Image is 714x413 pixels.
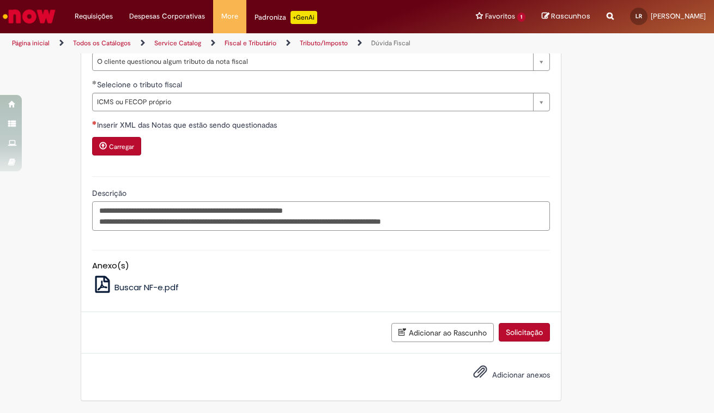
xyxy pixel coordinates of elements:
a: Todos os Catálogos [73,39,131,47]
span: Descrição [92,188,129,198]
textarea: Descrição [92,201,550,231]
span: Requisições [75,11,113,22]
a: Rascunhos [542,11,590,22]
span: Rascunhos [551,11,590,21]
span: Inserir XML das Notas que estão sendo questionadas [97,120,279,130]
span: [PERSON_NAME] [651,11,706,21]
button: Solicitação [499,323,550,342]
h5: Anexo(s) [92,261,550,271]
span: 1 [517,13,525,22]
span: Adicionar anexos [492,370,550,380]
span: Obrigatório Preenchido [92,80,97,85]
button: Adicionar ao Rascunho [391,323,494,342]
button: Adicionar anexos [470,362,490,387]
a: Tributo/Imposto [300,39,348,47]
small: Carregar [109,142,134,151]
span: LR [636,13,642,20]
span: Buscar NF-e.pdf [114,282,179,293]
p: +GenAi [291,11,317,24]
img: ServiceNow [1,5,57,27]
a: Service Catalog [154,39,201,47]
a: Página inicial [12,39,50,47]
ul: Trilhas de página [8,33,468,53]
span: O cliente questionou algum tributo da nota fiscal [97,53,528,70]
span: Favoritos [485,11,515,22]
button: Carregar anexo de Inserir XML das Notas que estão sendo questionadas Required [92,137,141,155]
a: Fiscal e Tributário [225,39,276,47]
span: ICMS ou FECOP próprio [97,93,528,111]
span: Necessários [92,121,97,125]
span: Despesas Corporativas [129,11,205,22]
a: Dúvida Fiscal [371,39,410,47]
a: Buscar NF-e.pdf [92,282,179,293]
span: Selecione o tributo fiscal [97,80,184,89]
div: Padroniza [255,11,317,24]
span: More [221,11,238,22]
